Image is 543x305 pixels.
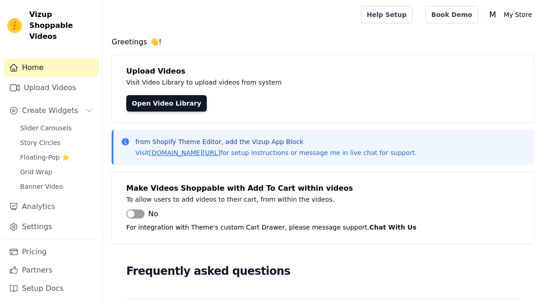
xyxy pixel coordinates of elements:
a: Upload Videos [4,79,98,97]
text: M [489,10,496,19]
span: Vizup Shoppable Videos [29,9,95,42]
p: Visit Video Library to upload videos from system [126,77,519,88]
a: Story Circles [15,136,98,149]
p: To allow users to add videos to their cart, from within the videos. [126,194,519,205]
a: Slider Carousels [15,122,98,134]
span: Slider Carousels [20,123,72,133]
span: Banner Video [20,182,63,191]
a: [DOMAIN_NAME][URL] [149,149,220,156]
span: Grid Wrap [20,167,52,177]
button: No [126,209,158,219]
a: Grid Wrap [15,166,98,178]
a: Settings [4,218,98,236]
a: Analytics [4,198,98,216]
button: Create Widgets [4,102,98,120]
a: Book Demo [425,6,478,23]
a: Floating-Pop ⭐ [15,151,98,164]
button: Chat With Us [370,222,417,233]
p: For integration with Theme's custom Cart Drawer, please message support. [126,222,519,233]
p: My Store [500,6,536,23]
h2: Frequently asked questions [126,262,519,280]
a: Pricing [4,243,98,261]
a: Help Setup [361,6,413,23]
span: Story Circles [20,138,60,147]
a: Home [4,59,98,77]
a: Banner Video [15,180,98,193]
span: Create Widgets [22,105,78,116]
a: Setup Docs [4,279,98,298]
h4: Make Videos Shoppable with Add To Cart within videos [126,183,519,194]
p: from Shopify Theme Editor, add the Vizup App Block [135,137,417,146]
span: No [148,209,158,219]
img: Vizup [7,18,22,33]
h4: Greetings 👋! [112,37,534,48]
h4: Upload Videos [126,66,519,77]
a: Open Video Library [126,95,207,112]
p: Visit for setup instructions or message me in live chat for support. [135,148,417,157]
button: M My Store [485,6,536,23]
a: Partners [4,261,98,279]
span: Floating-Pop ⭐ [20,153,70,162]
